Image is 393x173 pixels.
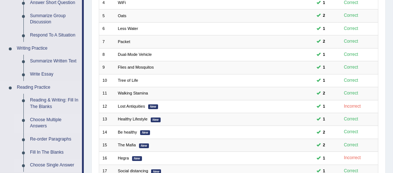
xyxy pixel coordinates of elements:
[341,38,361,45] div: Correct
[118,39,130,44] a: Packet
[27,114,82,133] a: Choose Multiple Answers
[321,116,327,123] span: You can still take this question
[321,77,327,84] span: You can still take this question
[140,130,150,135] em: New
[118,156,129,160] a: Hegra
[118,104,145,108] a: Lost Antiquities
[27,9,82,29] a: Summarize Group Discussion
[99,100,115,113] td: 12
[14,81,82,94] a: Reading Practice
[341,64,361,71] div: Correct
[118,143,136,147] a: The Mafia
[321,129,327,136] span: You can still take this question
[321,51,327,58] span: You can still take this question
[321,103,327,110] span: You can still take this question
[341,77,361,84] div: Correct
[118,52,152,57] a: Dual-Mode Vehicle
[118,169,148,173] a: Social distancing
[99,87,115,100] td: 11
[27,159,82,172] a: Choose Single Answer
[27,94,82,113] a: Reading & Writing: Fill In The Blanks
[99,35,115,48] td: 7
[99,74,115,87] td: 10
[341,25,361,32] div: Correct
[99,48,115,61] td: 8
[99,61,115,74] td: 9
[118,78,138,82] a: Tree of Life
[341,90,361,97] div: Correct
[27,55,82,68] a: Summarize Written Text
[341,128,361,136] div: Correct
[118,0,126,5] a: WiFi
[14,42,82,55] a: Writing Practice
[99,9,115,22] td: 5
[321,38,327,45] span: You can still take this question
[99,139,115,151] td: 15
[99,152,115,165] td: 16
[321,155,327,162] span: You can still take this question
[118,130,137,134] a: Be healthy
[118,65,154,69] a: Flies and Mosquitos
[341,51,361,58] div: Correct
[99,22,115,35] td: 6
[118,91,148,95] a: Walking Stamina
[27,68,82,81] a: Write Essay
[341,142,361,149] div: Correct
[118,117,147,121] a: Healthy Lifestyle
[99,113,115,126] td: 13
[118,14,126,18] a: Oats
[27,146,82,159] a: Fill In The Blanks
[341,154,364,162] div: Incorrect
[148,104,158,109] em: New
[27,29,82,42] a: Respond To A Situation
[321,64,327,71] span: You can still take this question
[99,126,115,139] td: 14
[132,156,142,161] em: New
[151,118,161,122] em: New
[27,133,82,146] a: Re-order Paragraphs
[118,26,138,31] a: Less Water
[139,143,149,148] em: New
[321,26,327,32] span: You can still take this question
[341,116,361,123] div: Correct
[341,103,364,110] div: Incorrect
[321,142,327,149] span: You can still take this question
[321,90,327,97] span: You can still take this question
[321,12,327,19] span: You can still take this question
[341,12,361,19] div: Correct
